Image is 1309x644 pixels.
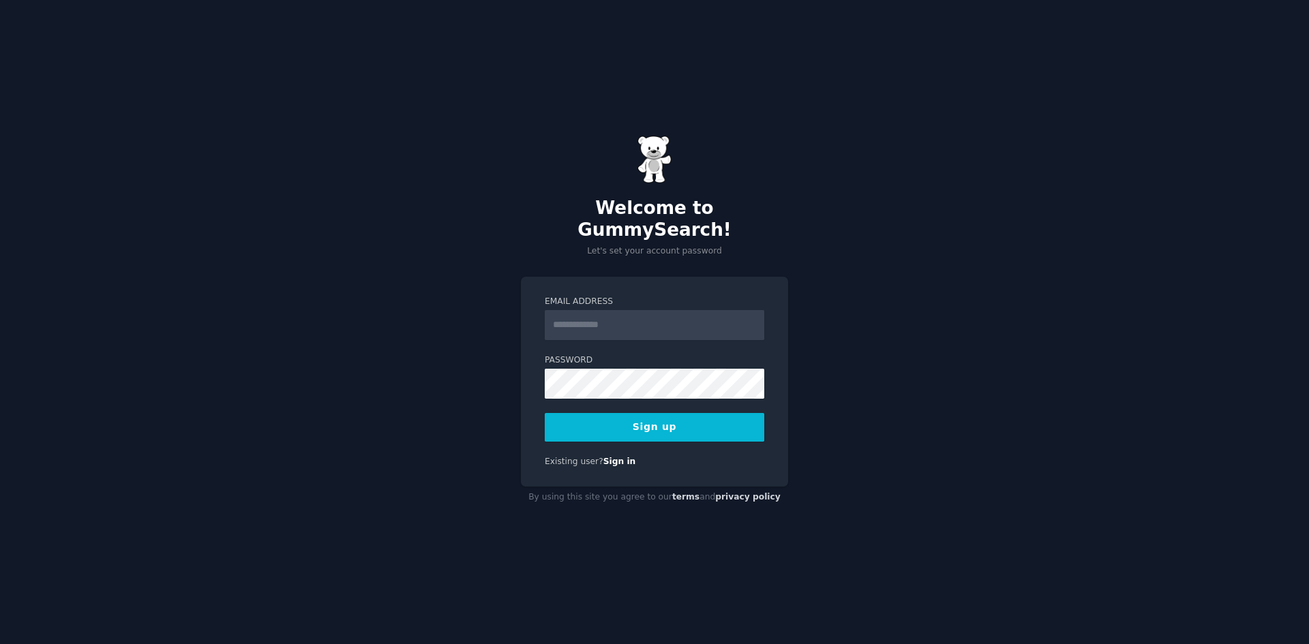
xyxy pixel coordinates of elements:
label: Email Address [545,296,764,308]
label: Password [545,354,764,367]
h2: Welcome to GummySearch! [521,198,788,241]
img: Gummy Bear [637,136,672,183]
span: Existing user? [545,457,603,466]
a: privacy policy [715,492,781,502]
a: terms [672,492,699,502]
button: Sign up [545,413,764,442]
p: Let's set your account password [521,245,788,258]
div: By using this site you agree to our and [521,487,788,508]
a: Sign in [603,457,636,466]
